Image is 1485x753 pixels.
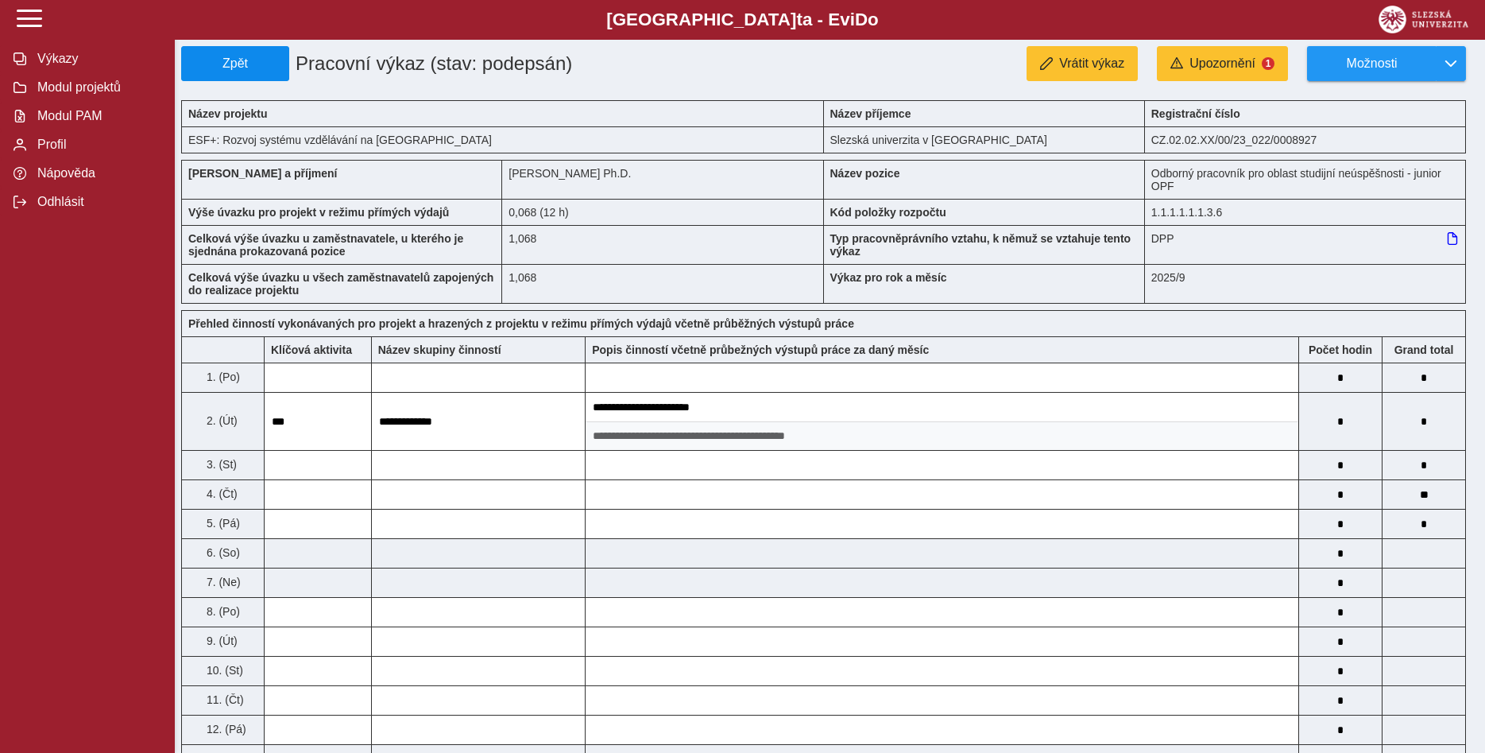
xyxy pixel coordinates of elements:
[203,371,240,383] span: 1. (Po)
[1145,126,1466,153] div: CZ.02.02.XX/00/23_022/0008927
[824,126,1145,153] div: Slezská univerzita v [GEOGRAPHIC_DATA]
[1157,46,1288,81] button: Upozornění1
[203,487,238,500] span: 4. (Čt)
[1379,6,1468,33] img: logo_web_su.png
[1321,56,1423,71] span: Možnosti
[830,206,946,219] b: Kód položky rozpočtu
[830,107,911,120] b: Název příjemce
[271,344,352,356] b: Klíčová aktivita
[1027,46,1138,81] button: Vrátit výkaz
[188,271,493,297] b: Celková výše úvazku u všech zaměstnavatelů zapojených do realizace projektu
[502,160,823,199] div: [PERSON_NAME] Ph.D.
[1299,344,1382,356] b: Počet hodin
[378,344,501,356] b: Název skupiny činností
[33,80,161,95] span: Modul projektů
[203,635,238,647] span: 9. (Út)
[1189,56,1255,71] span: Upozornění
[868,10,879,29] span: o
[33,109,161,123] span: Modul PAM
[181,46,289,81] button: Zpět
[203,723,246,736] span: 12. (Pá)
[181,126,824,153] div: ESF+: Rozvoj systému vzdělávání na [GEOGRAPHIC_DATA]
[203,458,237,471] span: 3. (St)
[188,167,337,180] b: [PERSON_NAME] a příjmení
[203,693,244,706] span: 11. (Čt)
[33,195,161,209] span: Odhlásit
[502,225,823,264] div: 1,068
[188,56,282,71] span: Zpět
[502,199,823,225] div: 0,544 h / den. 2,72 h / týden.
[502,264,823,304] div: 1,068
[1307,46,1436,81] button: Možnosti
[33,52,161,66] span: Výkazy
[188,206,449,219] b: Výše úvazku pro projekt v režimu přímých výdajů
[203,576,241,588] span: 7. (Ne)
[796,10,802,29] span: t
[855,10,868,29] span: D
[289,46,721,81] h1: Pracovní výkaz (stav: podepsán)
[188,107,268,120] b: Název projektu
[1262,57,1274,70] span: 1
[1145,264,1466,304] div: 2025/9
[1151,107,1240,120] b: Registrační číslo
[203,605,240,618] span: 8. (Po)
[203,517,240,530] span: 5. (Pá)
[203,664,243,677] span: 10. (St)
[592,344,929,356] b: Popis činností včetně průbežných výstupů práce za daný měsíc
[1145,160,1466,199] div: Odborný pracovník pro oblast studijní neúspěšnosti - junior OPF
[188,317,854,330] b: Přehled činností vykonávaných pro projekt a hrazených z projektu v režimu přímých výdajů včetně p...
[830,167,900,180] b: Název pozice
[203,546,240,559] span: 6. (So)
[1059,56,1124,71] span: Vrátit výkaz
[48,10,1437,30] b: [GEOGRAPHIC_DATA] a - Evi
[830,232,1131,258] b: Typ pracovněprávního vztahu, k němuž se vztahuje tento výkaz
[188,232,463,258] b: Celková výše úvazku u zaměstnavatele, u kterého je sjednána prokazovaná pozice
[1145,225,1466,264] div: DPP
[33,138,161,152] span: Profil
[830,271,947,284] b: Výkaz pro rok a měsíc
[203,414,238,427] span: 2. (Út)
[33,166,161,180] span: Nápověda
[1383,344,1465,356] b: Suma za den přes všechny výkazy
[1145,199,1466,225] div: 1.1.1.1.1.1.3.6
